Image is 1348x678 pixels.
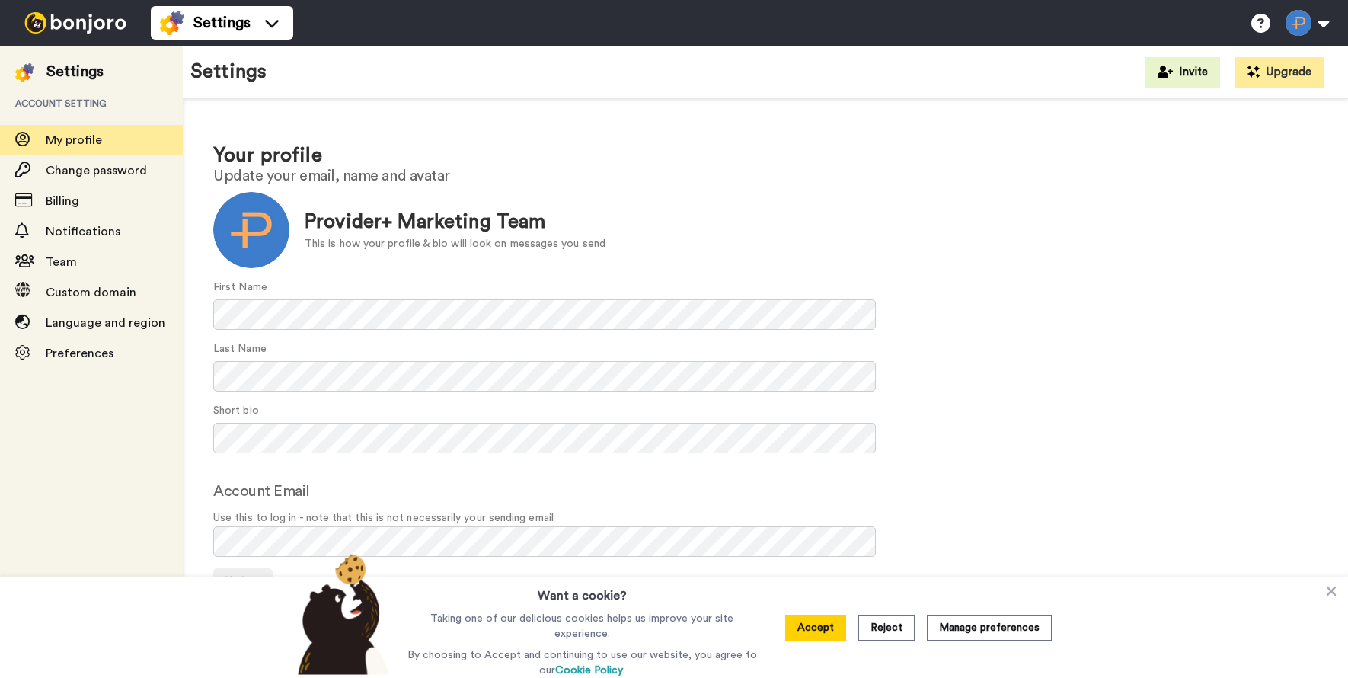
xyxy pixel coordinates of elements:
span: Team [46,256,77,268]
h2: Update your email, name and avatar [213,168,1318,184]
p: By choosing to Accept and continuing to use our website, you agree to our . [404,648,761,678]
img: bear-with-cookie.png [284,553,397,675]
button: Update [213,568,273,596]
button: Manage preferences [927,615,1052,641]
span: Language and region [46,317,165,329]
button: Reject [858,615,915,641]
h3: Want a cookie? [538,577,627,605]
span: Preferences [46,347,113,360]
span: Billing [46,195,79,207]
div: This is how your profile & bio will look on messages you send [305,236,605,252]
img: bj-logo-header-white.svg [18,12,133,34]
span: Change password [46,165,147,177]
span: Notifications [46,225,120,238]
img: settings-colored.svg [160,11,184,35]
p: Taking one of our delicious cookies helps us improve your site experience. [404,611,761,641]
img: settings-colored.svg [15,63,34,82]
label: First Name [213,280,267,296]
div: Settings [46,61,104,82]
label: Short bio [213,403,259,419]
span: Settings [193,12,251,34]
label: Last Name [213,341,267,357]
button: Accept [785,615,846,641]
label: Account Email [213,480,310,503]
h1: Your profile [213,145,1318,167]
a: Cookie Policy [555,665,623,676]
h1: Settings [190,61,267,83]
button: Upgrade [1235,57,1324,88]
span: Update [225,576,260,587]
div: Provider+ Marketing Team [305,208,605,236]
span: Use this to log in - note that this is not necessarily your sending email [213,510,1318,526]
span: My profile [46,134,102,146]
button: Invite [1145,57,1220,88]
span: Custom domain [46,286,136,299]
